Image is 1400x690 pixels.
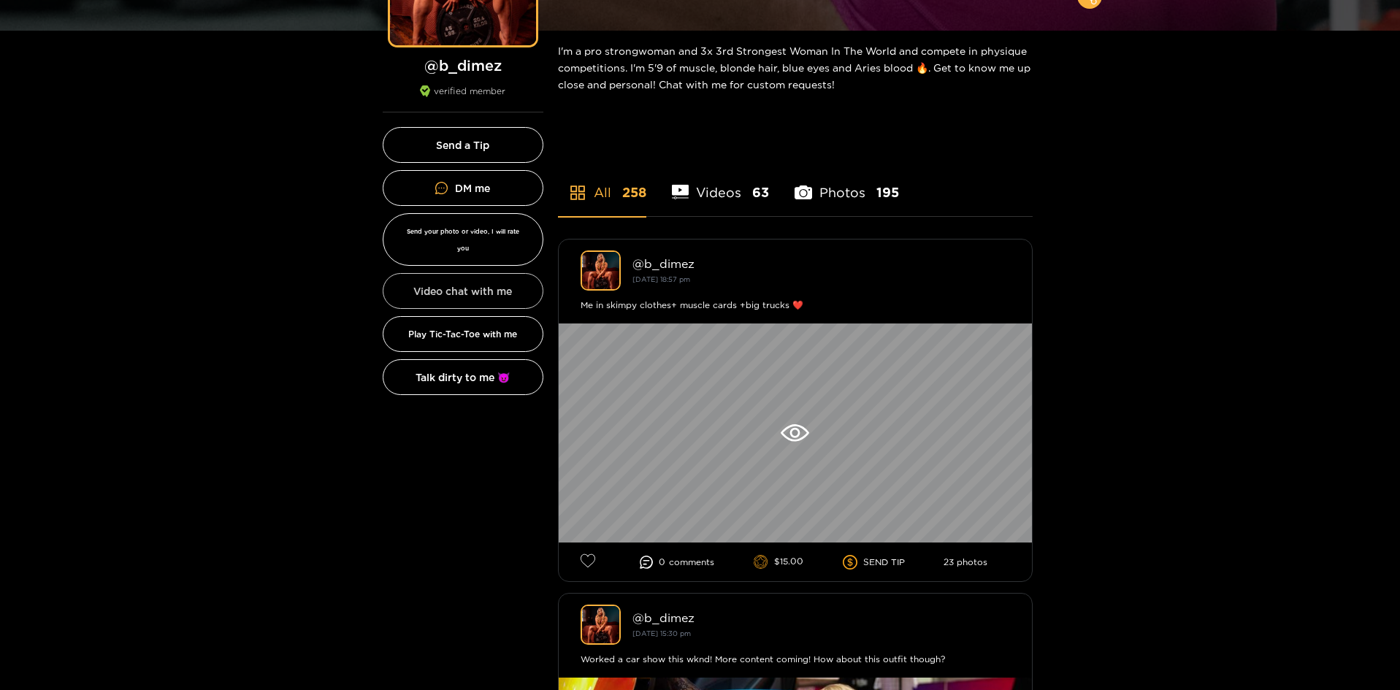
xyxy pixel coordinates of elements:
[632,275,690,283] small: [DATE] 18:57 pm
[581,652,1010,667] div: Worked a car show this wknd! More content coming! How about this outfit though?
[752,183,769,202] span: 63
[383,213,543,266] button: Send your photo or video, I will rate you
[383,170,543,206] a: DM me
[669,557,714,567] span: comment s
[383,273,543,309] button: Video chat with me
[632,629,691,637] small: [DATE] 15:30 pm
[558,150,646,216] li: All
[754,555,803,570] li: $15.00
[622,183,646,202] span: 258
[632,257,1010,270] div: @ b_dimez
[569,184,586,202] span: appstore
[558,31,1033,104] div: I'm a pro strongwoman and 3x 3rd Strongest Woman In The World and compete in physique competition...
[876,183,899,202] span: 195
[581,605,621,645] img: b_dimez
[944,557,987,567] li: 23 photos
[672,150,770,216] li: Videos
[383,127,543,163] button: Send a Tip
[383,56,543,74] h1: @ b_dimez
[640,556,714,569] li: 0
[383,316,543,352] button: Play Tic-Tac-Toe with me
[632,611,1010,624] div: @ b_dimez
[581,250,621,291] img: b_dimez
[383,359,543,395] button: Talk dirty to me 😈
[843,555,905,570] li: SEND TIP
[581,298,1010,313] div: Me in skimpy clothes+ muscle cards +big trucks ❤️
[843,555,863,570] span: dollar
[795,150,899,216] li: Photos
[383,85,543,112] div: verified member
